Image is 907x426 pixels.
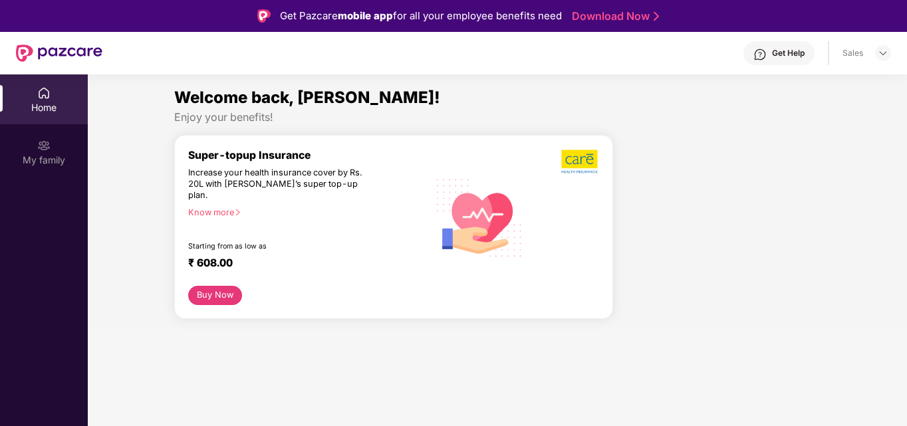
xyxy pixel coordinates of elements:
a: Download Now [572,9,655,23]
div: Sales [842,48,863,58]
strong: mobile app [338,9,393,22]
img: svg+xml;base64,PHN2ZyBpZD0iRHJvcGRvd24tMzJ4MzIiIHhtbG5zPSJodHRwOi8vd3d3LnczLm9yZy8yMDAwL3N2ZyIgd2... [878,48,888,58]
div: ₹ 608.00 [188,257,415,272]
div: Get Pazcare for all your employee benefits need [280,8,562,24]
div: Know more [188,207,420,217]
span: Welcome back, [PERSON_NAME]! [174,88,440,107]
div: Super-topup Insurance [188,149,428,161]
img: svg+xml;base64,PHN2ZyB3aWR0aD0iMjAiIGhlaWdodD0iMjAiIHZpZXdCb3g9IjAgMCAyMCAyMCIgZmlsbD0ibm9uZSIgeG... [37,139,51,152]
div: Starting from as low as [188,242,372,251]
button: Buy Now [188,286,242,305]
div: Increase your health insurance cover by Rs. 20L with [PERSON_NAME]’s super top-up plan. [188,167,370,201]
img: svg+xml;base64,PHN2ZyB4bWxucz0iaHR0cDovL3d3dy53My5vcmcvMjAwMC9zdmciIHhtbG5zOnhsaW5rPSJodHRwOi8vd3... [428,165,531,269]
div: Enjoy your benefits! [174,110,821,124]
img: b5dec4f62d2307b9de63beb79f102df3.png [561,149,599,174]
img: Logo [257,9,271,23]
span: right [234,209,241,216]
img: Stroke [654,9,659,23]
img: svg+xml;base64,PHN2ZyBpZD0iSGVscC0zMngzMiIgeG1sbnM9Imh0dHA6Ly93d3cudzMub3JnLzIwMDAvc3ZnIiB3aWR0aD... [753,48,767,61]
img: svg+xml;base64,PHN2ZyBpZD0iSG9tZSIgeG1sbnM9Imh0dHA6Ly93d3cudzMub3JnLzIwMDAvc3ZnIiB3aWR0aD0iMjAiIG... [37,86,51,100]
img: New Pazcare Logo [16,45,102,62]
div: Get Help [772,48,805,58]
